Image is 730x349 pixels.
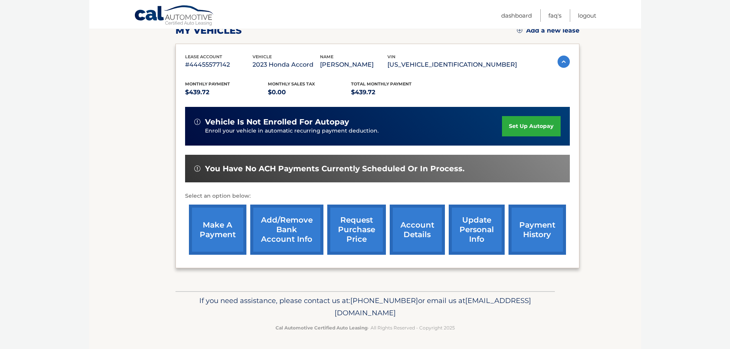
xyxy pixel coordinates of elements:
[185,54,222,59] span: lease account
[253,54,272,59] span: vehicle
[320,54,333,59] span: name
[449,205,505,255] a: update personal info
[578,9,596,22] a: Logout
[558,56,570,68] img: accordion-active.svg
[548,9,561,22] a: FAQ's
[276,325,367,331] strong: Cal Automotive Certified Auto Leasing
[180,295,550,319] p: If you need assistance, please contact us at: or email us at
[320,59,387,70] p: [PERSON_NAME]
[250,205,323,255] a: Add/Remove bank account info
[185,87,268,98] p: $439.72
[205,117,349,127] span: vehicle is not enrolled for autopay
[205,127,502,135] p: Enroll your vehicle in automatic recurring payment deduction.
[205,164,464,174] span: You have no ACH payments currently scheduled or in process.
[351,87,434,98] p: $439.72
[194,119,200,125] img: alert-white.svg
[390,205,445,255] a: account details
[253,59,320,70] p: 2023 Honda Accord
[350,296,418,305] span: [PHONE_NUMBER]
[387,54,395,59] span: vin
[335,296,531,317] span: [EMAIL_ADDRESS][DOMAIN_NAME]
[180,324,550,332] p: - All Rights Reserved - Copyright 2025
[189,205,246,255] a: make a payment
[387,59,517,70] p: [US_VEHICLE_IDENTIFICATION_NUMBER]
[134,5,215,27] a: Cal Automotive
[185,59,253,70] p: #44455577142
[194,165,200,172] img: alert-white.svg
[509,205,566,255] a: payment history
[268,87,351,98] p: $0.00
[502,116,560,136] a: set up autopay
[351,81,412,87] span: Total Monthly Payment
[268,81,315,87] span: Monthly sales Tax
[185,81,230,87] span: Monthly Payment
[517,28,522,33] img: add.svg
[517,27,579,34] a: Add a new lease
[501,9,532,22] a: Dashboard
[176,25,242,36] h2: my vehicles
[327,205,386,255] a: request purchase price
[185,192,570,201] p: Select an option below:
